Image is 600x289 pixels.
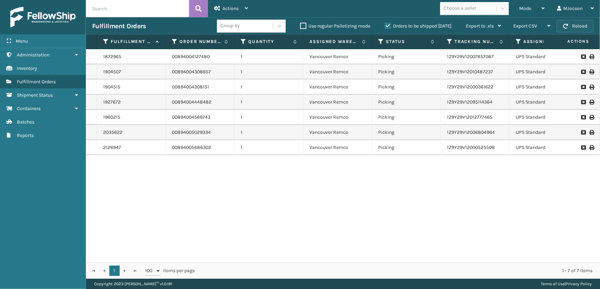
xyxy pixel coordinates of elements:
a: 1Z9Y29V12000361622 [447,84,493,90]
a: 1872965 [103,53,121,60]
i: Request to Be Cancelled [581,54,585,59]
td: 00894004127480 [166,49,234,64]
span: Actions [546,36,593,47]
td: Picking [372,64,441,79]
td: UPS Standard [510,64,578,79]
span: Mode [519,6,531,11]
td: 1 [234,64,303,79]
span: items per page [145,266,195,276]
td: Picking [372,49,441,64]
td: 1 [234,125,303,140]
td: Vancouver Remco [303,49,372,64]
td: UPS Standard [510,140,578,155]
td: Vancouver Remco [303,95,372,110]
span: Administration [17,52,50,58]
td: Picking [372,140,441,155]
label: Order Number [179,39,221,45]
span: Shipment Status [17,92,53,98]
span: Containers [17,106,41,111]
div: Group by [220,22,240,30]
td: Vancouver Remco [303,64,372,79]
td: UPS Standard [510,79,578,95]
div: Choose a seller [444,5,476,12]
i: Print Label [589,85,593,89]
span: Export to .xls [466,23,494,29]
td: 00894004308657 [166,64,234,79]
label: Fulfillment Order Id [111,39,152,45]
img: logo [10,7,76,28]
td: 1 [234,49,303,64]
a: 1Z9Y29V12010487237 [447,69,493,75]
label: Use regular Palletizing mode [300,23,370,29]
div: | [541,279,592,289]
a: 2126947 [103,144,121,151]
td: Picking [372,95,441,110]
i: Print Label [589,115,593,120]
td: 1 [234,110,303,125]
span: Export CSV [513,23,537,29]
td: 00894005029334 [166,125,234,140]
td: UPS Standard [510,125,578,140]
td: 00894004569743 [166,110,234,125]
td: Vancouver Remco [303,140,372,155]
i: Request to Be Cancelled [581,85,585,89]
i: Request to Be Cancelled [581,130,585,135]
a: 1960215 [103,114,120,121]
h3: Fulfillment Orders [92,22,146,30]
td: 1 [234,79,303,95]
span: Actions [222,6,239,11]
td: Picking [372,79,441,95]
div: 1 - 7 of 7 items [205,267,592,274]
a: Terms of Use [541,281,565,286]
td: UPS Standard [510,49,578,64]
td: 00894004448482 [166,95,234,110]
a: 1904507 [103,68,121,75]
a: 1Z9Y29V12095114364 [447,99,492,105]
i: Request to Be Cancelled [581,145,585,150]
label: Assigned Warehouse [309,39,359,45]
i: Request to Be Cancelled [581,115,585,120]
td: Vancouver Remco [303,79,372,95]
td: Picking [372,110,441,125]
a: 1Z9Y29V12000525508 [447,144,495,150]
td: UPS Standard [510,110,578,125]
label: Status [386,39,427,45]
td: Vancouver Remco [303,110,372,125]
i: Print Label [589,54,593,59]
span: 100 [145,267,155,274]
a: 1Z9Y29V12012777465 [447,114,492,120]
span: Menu [16,38,28,44]
td: Picking [372,125,441,140]
td: 00894005686302 [166,140,234,155]
a: 1904515 [103,84,120,90]
a: 1Z9Y29V12007657087 [447,54,494,60]
span: Reports [17,132,34,138]
i: Print Label [589,145,593,150]
td: UPS Standard [510,95,578,110]
button: Reload [557,20,594,32]
td: 1 [234,140,303,155]
td: 00894004308151 [166,79,234,95]
i: Print Label [589,100,593,105]
a: Privacy Policy [566,281,592,286]
i: Request to Be Cancelled [581,69,585,74]
td: 1 [234,95,303,110]
span: Batches [17,119,34,125]
i: Print Label [589,69,593,74]
p: Copyright 2023 [PERSON_NAME]™ v 1.0.191 [94,279,172,289]
label: Assigned Carrier Service [523,39,565,45]
label: Quantity [248,39,290,45]
i: Print Label [589,130,593,135]
a: 1Z9Y29V12006804964 [447,129,495,135]
a: 1927672 [103,99,121,106]
label: Tracking Number [455,39,496,45]
span: Inventory [17,65,37,71]
span: Fulfillment Orders [17,79,56,85]
label: Orders to be shipped [DATE] [385,23,451,29]
i: Request to Be Cancelled [581,100,585,105]
a: 2035622 [103,129,122,136]
a: 1 [109,266,120,276]
td: Vancouver Remco [303,125,372,140]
